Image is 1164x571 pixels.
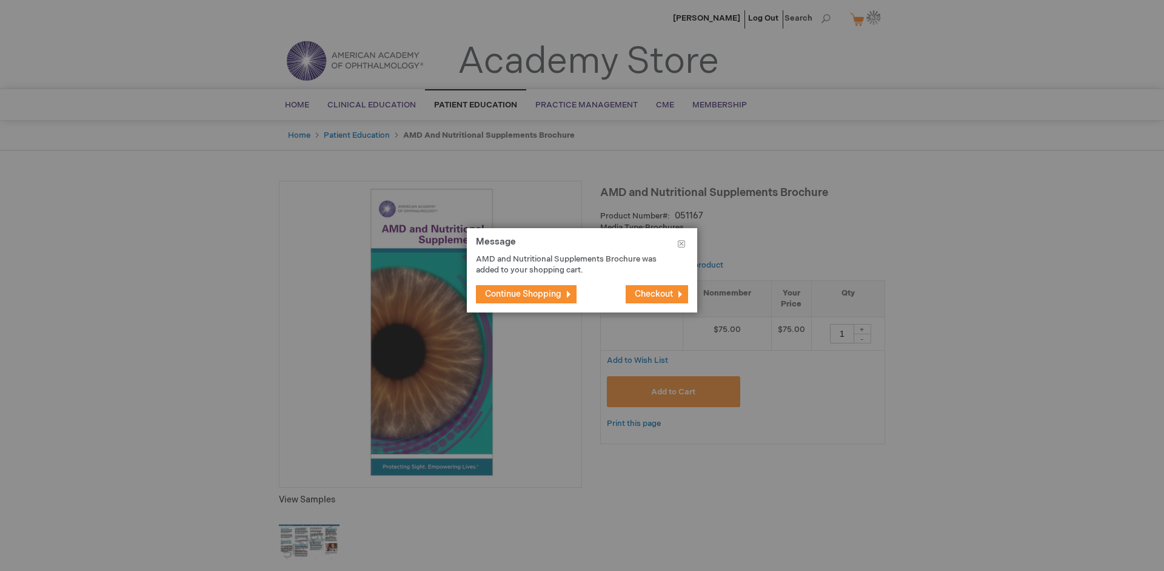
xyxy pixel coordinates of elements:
[476,254,670,276] p: AMD and Nutritional Supplements Brochure was added to your shopping cart.
[476,237,688,254] h1: Message
[476,285,577,303] button: Continue Shopping
[635,289,673,299] span: Checkout
[626,285,688,303] button: Checkout
[485,289,561,299] span: Continue Shopping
